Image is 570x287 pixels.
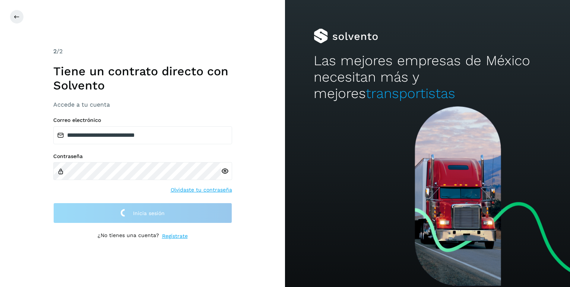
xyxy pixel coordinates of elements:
label: Correo electrónico [53,117,232,123]
h2: Las mejores empresas de México necesitan más y mejores [314,53,542,102]
p: ¿No tienes una cuenta? [98,232,159,240]
a: Regístrate [162,232,188,240]
h3: Accede a tu cuenta [53,101,232,108]
span: Inicia sesión [133,211,165,216]
span: 2 [53,48,57,55]
label: Contraseña [53,153,232,160]
span: transportistas [366,85,455,101]
div: /2 [53,47,232,56]
a: Olvidaste tu contraseña [171,186,232,194]
h1: Tiene un contrato directo con Solvento [53,64,232,93]
button: Inicia sesión [53,203,232,223]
